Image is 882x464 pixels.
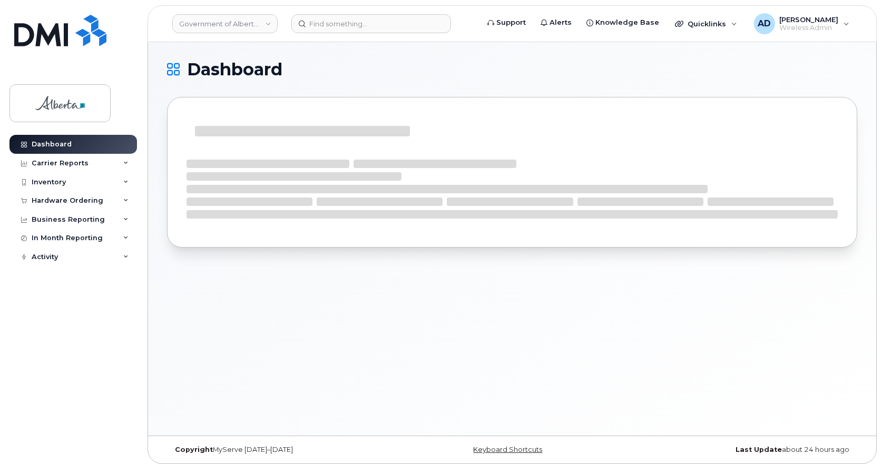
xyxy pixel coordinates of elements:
[175,446,213,453] strong: Copyright
[167,446,397,454] div: MyServe [DATE]–[DATE]
[187,62,282,77] span: Dashboard
[736,446,782,453] strong: Last Update
[473,446,542,453] a: Keyboard Shortcuts
[627,446,857,454] div: about 24 hours ago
